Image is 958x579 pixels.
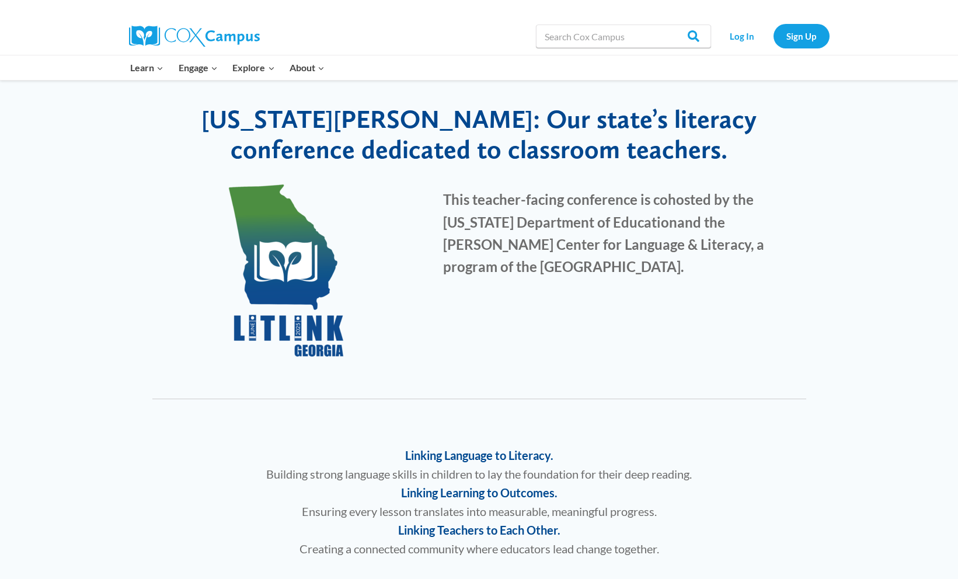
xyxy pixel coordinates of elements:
[443,214,764,275] strong: and the [PERSON_NAME] Center for Language & Literacy, a program of the [GEOGRAPHIC_DATA].
[129,26,260,47] img: Cox Campus
[179,60,218,75] span: Engage
[290,60,325,75] span: About
[201,103,757,165] span: [US_STATE][PERSON_NAME]: Our state’s literacy conference dedicated to classroom teachers.
[232,60,274,75] span: Explore
[443,191,754,230] strong: This teacher-facing conference is cohosted by the [US_STATE] Department of Education
[299,542,659,556] span: Creating a connected community where educators lead change together.
[405,448,553,462] span: Linking Language to Literacy.
[130,60,163,75] span: Learn
[536,25,711,48] input: Search Cox Campus
[717,24,830,48] nav: Secondary Navigation
[398,523,560,537] span: Linking Teachers to Each Other.
[123,55,332,80] nav: Primary Navigation
[302,504,657,518] span: Ensuring every lesson translates into measurable, meaningful progress.
[717,24,768,48] a: Log In
[266,467,692,481] span: Building strong language skills in children to lay the foundation for their deep reading.
[774,24,830,48] a: Sign Up
[226,183,346,358] img: LitLink25-Logo_Vertical_color_xp
[401,486,558,500] span: Linking Learning to Outcomes.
